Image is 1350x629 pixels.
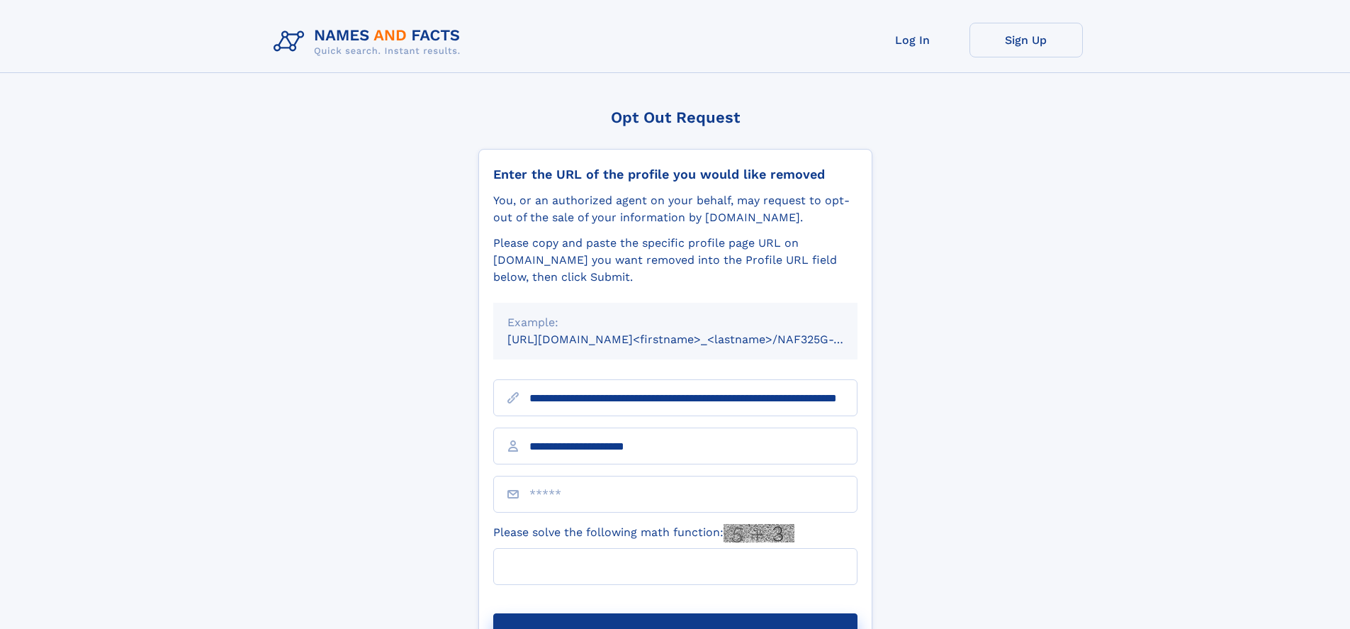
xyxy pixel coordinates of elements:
[493,524,794,542] label: Please solve the following math function:
[493,192,857,226] div: You, or an authorized agent on your behalf, may request to opt-out of the sale of your informatio...
[478,108,872,126] div: Opt Out Request
[507,333,884,346] small: [URL][DOMAIN_NAME]<firstname>_<lastname>/NAF325G-xxxxxxxx
[493,235,857,286] div: Please copy and paste the specific profile page URL on [DOMAIN_NAME] you want removed into the Pr...
[268,23,472,61] img: Logo Names and Facts
[507,314,843,331] div: Example:
[969,23,1083,57] a: Sign Up
[856,23,969,57] a: Log In
[493,167,857,182] div: Enter the URL of the profile you would like removed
